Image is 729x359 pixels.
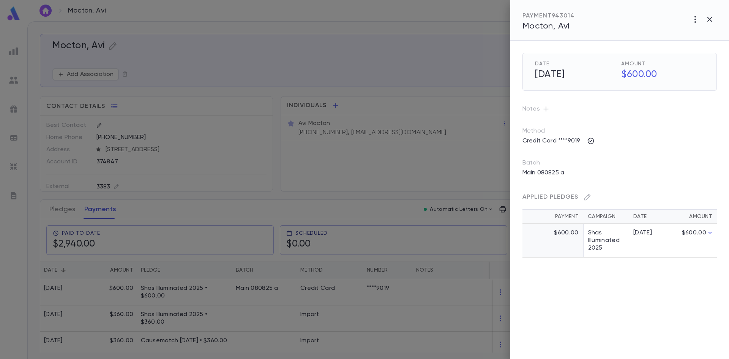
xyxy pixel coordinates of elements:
th: Amount [667,210,717,224]
span: Date [535,61,618,67]
td: $600.00 [667,224,717,258]
p: Credit Card ****9019 [518,135,585,147]
p: Notes [522,103,717,115]
p: Method [522,127,560,135]
h5: $600.00 [617,67,704,83]
td: $600.00 [522,224,583,258]
span: Amount [621,61,704,67]
th: Campaign [583,210,629,224]
span: Applied Pledges [522,194,578,200]
th: Date [629,210,667,224]
div: PAYMENT 943014 [522,12,575,20]
th: Payment [522,210,583,224]
div: [DATE] [633,229,662,237]
p: Batch [522,159,717,167]
h5: [DATE] [530,67,618,83]
td: Shas Illuminated 2025 [583,224,629,258]
p: Main 080825 a [518,167,569,179]
span: Mocton, Avi [522,22,570,30]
